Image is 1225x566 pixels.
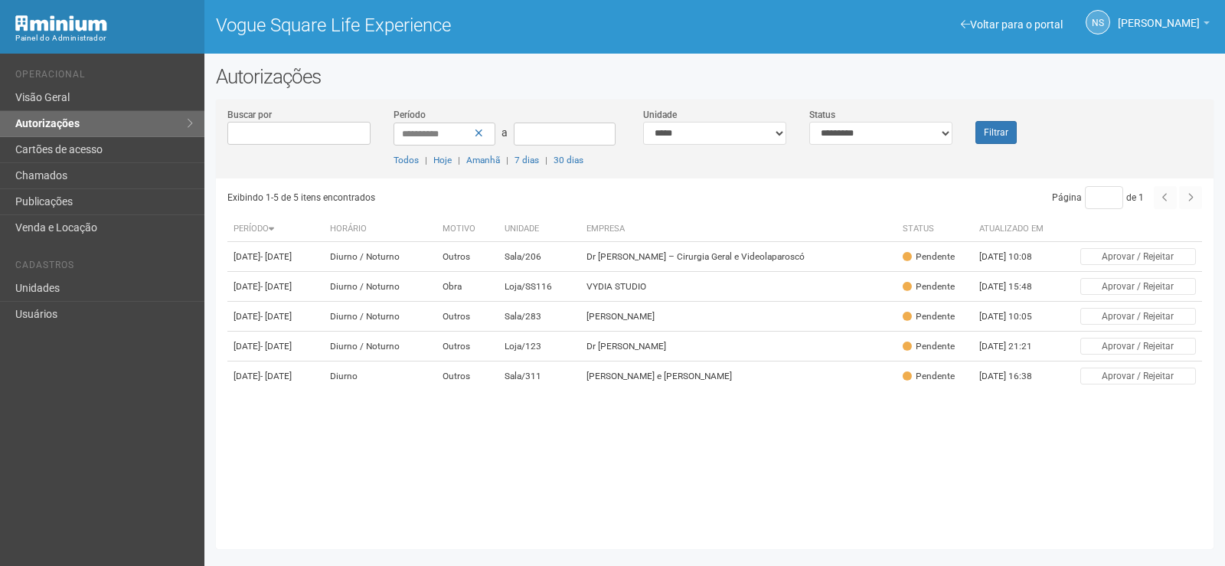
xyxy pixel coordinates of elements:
[580,242,897,272] td: Dr [PERSON_NAME] – Cirurgia Geral e Videolaparoscó
[436,272,498,302] td: Obra
[324,217,436,242] th: Horário
[903,250,955,263] div: Pendente
[436,332,498,362] td: Outros
[15,15,107,31] img: Minium
[498,362,580,391] td: Sala/311
[227,242,324,272] td: [DATE]
[1086,10,1110,34] a: NS
[1118,19,1210,31] a: [PERSON_NAME]
[580,217,897,242] th: Empresa
[903,280,955,293] div: Pendente
[1080,368,1196,384] button: Aprovar / Rejeitar
[498,332,580,362] td: Loja/123
[433,155,452,165] a: Hoje
[15,69,193,85] li: Operacional
[260,281,292,292] span: - [DATE]
[227,362,324,391] td: [DATE]
[554,155,583,165] a: 30 dias
[227,217,324,242] th: Período
[1052,192,1144,203] span: Página de 1
[643,108,677,122] label: Unidade
[260,371,292,381] span: - [DATE]
[425,155,427,165] span: |
[809,108,835,122] label: Status
[514,155,539,165] a: 7 dias
[216,65,1214,88] h2: Autorizações
[580,272,897,302] td: VYDIA STUDIO
[227,186,710,209] div: Exibindo 1-5 de 5 itens encontrados
[324,332,436,362] td: Diurno / Noturno
[961,18,1063,31] a: Voltar para o portal
[436,217,498,242] th: Motivo
[506,155,508,165] span: |
[973,217,1057,242] th: Atualizado em
[324,272,436,302] td: Diurno / Noturno
[498,217,580,242] th: Unidade
[1080,308,1196,325] button: Aprovar / Rejeitar
[580,332,897,362] td: Dr [PERSON_NAME]
[973,242,1057,272] td: [DATE] 10:08
[545,155,547,165] span: |
[324,242,436,272] td: Diurno / Noturno
[324,362,436,391] td: Diurno
[903,310,955,323] div: Pendente
[227,108,272,122] label: Buscar por
[498,302,580,332] td: Sala/283
[436,242,498,272] td: Outros
[15,260,193,276] li: Cadastros
[394,108,426,122] label: Período
[1080,278,1196,295] button: Aprovar / Rejeitar
[260,251,292,262] span: - [DATE]
[260,341,292,352] span: - [DATE]
[1080,248,1196,265] button: Aprovar / Rejeitar
[973,272,1057,302] td: [DATE] 15:48
[436,302,498,332] td: Outros
[897,217,973,242] th: Status
[975,121,1017,144] button: Filtrar
[973,362,1057,391] td: [DATE] 16:38
[1118,2,1200,29] span: Nicolle Silva
[580,362,897,391] td: [PERSON_NAME] e [PERSON_NAME]
[394,155,419,165] a: Todos
[973,332,1057,362] td: [DATE] 21:21
[973,302,1057,332] td: [DATE] 10:05
[466,155,500,165] a: Amanhã
[227,332,324,362] td: [DATE]
[216,15,704,35] h1: Vogue Square Life Experience
[903,370,955,383] div: Pendente
[436,362,498,391] td: Outros
[903,340,955,353] div: Pendente
[498,242,580,272] td: Sala/206
[324,302,436,332] td: Diurno / Noturno
[498,272,580,302] td: Loja/SS116
[260,311,292,322] span: - [DATE]
[1080,338,1196,355] button: Aprovar / Rejeitar
[15,31,193,45] div: Painel do Administrador
[227,302,324,332] td: [DATE]
[580,302,897,332] td: [PERSON_NAME]
[227,272,324,302] td: [DATE]
[501,126,508,139] span: a
[458,155,460,165] span: |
